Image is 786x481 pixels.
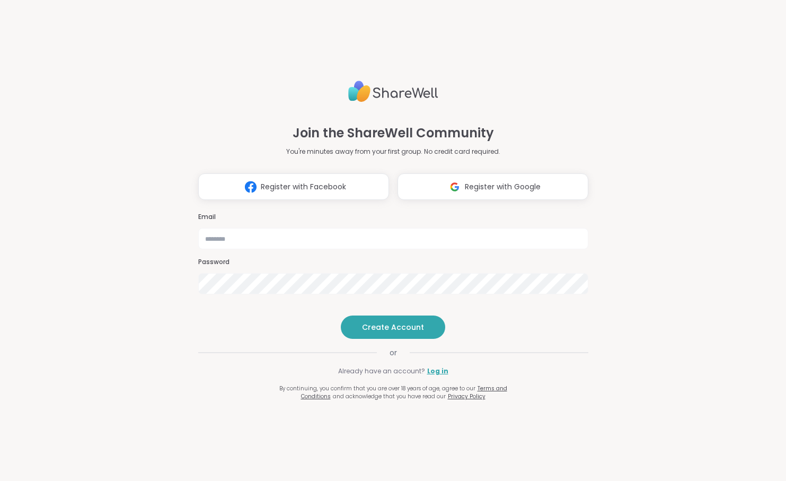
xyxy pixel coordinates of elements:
[333,392,446,400] span: and acknowledge that you have read our
[241,177,261,197] img: ShareWell Logomark
[448,392,485,400] a: Privacy Policy
[198,258,588,267] h3: Password
[198,173,389,200] button: Register with Facebook
[293,124,494,143] h1: Join the ShareWell Community
[261,181,346,193] span: Register with Facebook
[286,147,500,156] p: You're minutes away from your first group. No credit card required.
[362,322,424,333] span: Create Account
[465,181,541,193] span: Register with Google
[279,384,475,392] span: By continuing, you confirm that you are over 18 years of age, agree to our
[301,384,507,400] a: Terms and Conditions
[377,347,410,358] span: or
[348,76,438,107] img: ShareWell Logo
[445,177,465,197] img: ShareWell Logomark
[341,316,445,339] button: Create Account
[338,366,425,376] span: Already have an account?
[427,366,448,376] a: Log in
[398,173,588,200] button: Register with Google
[198,213,588,222] h3: Email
